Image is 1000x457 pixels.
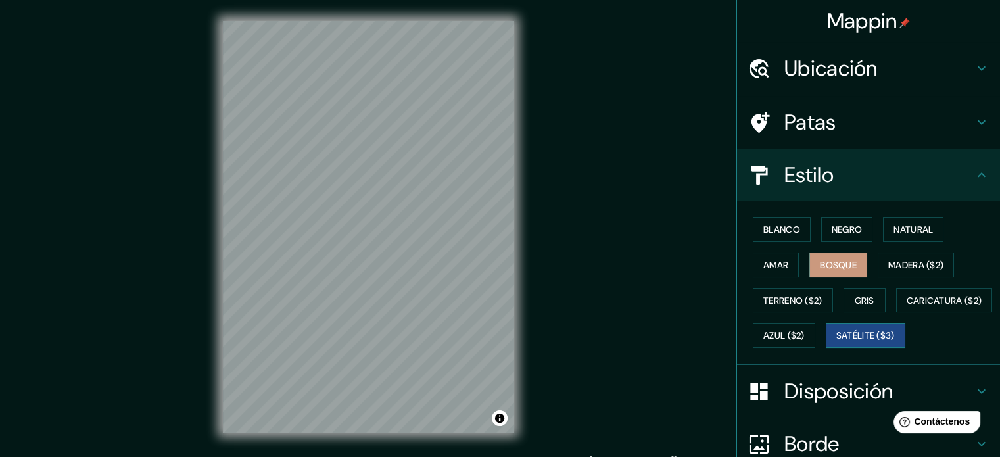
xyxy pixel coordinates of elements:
[784,161,834,189] font: Estilo
[888,259,943,271] font: Madera ($2)
[836,330,895,342] font: Satélite ($3)
[763,295,822,306] font: Terreno ($2)
[883,406,986,443] iframe: Lanzador de widgets de ayuda
[784,108,836,136] font: Patas
[492,410,508,426] button: Activar o desactivar atribución
[737,149,1000,201] div: Estilo
[753,253,799,277] button: Amar
[784,55,878,82] font: Ubicación
[737,96,1000,149] div: Patas
[753,323,815,348] button: Azul ($2)
[820,259,857,271] font: Bosque
[827,7,897,35] font: Mappin
[896,288,993,313] button: Caricatura ($2)
[844,288,886,313] button: Gris
[883,217,943,242] button: Natural
[893,224,933,235] font: Natural
[899,18,910,28] img: pin-icon.png
[737,42,1000,95] div: Ubicación
[784,377,893,405] font: Disposición
[832,224,863,235] font: Negro
[763,330,805,342] font: Azul ($2)
[763,224,800,235] font: Blanco
[753,217,811,242] button: Blanco
[763,259,788,271] font: Amar
[855,295,874,306] font: Gris
[737,365,1000,418] div: Disposición
[223,21,514,433] canvas: Mapa
[878,253,954,277] button: Madera ($2)
[809,253,867,277] button: Bosque
[821,217,873,242] button: Negro
[826,323,905,348] button: Satélite ($3)
[907,295,982,306] font: Caricatura ($2)
[753,288,833,313] button: Terreno ($2)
